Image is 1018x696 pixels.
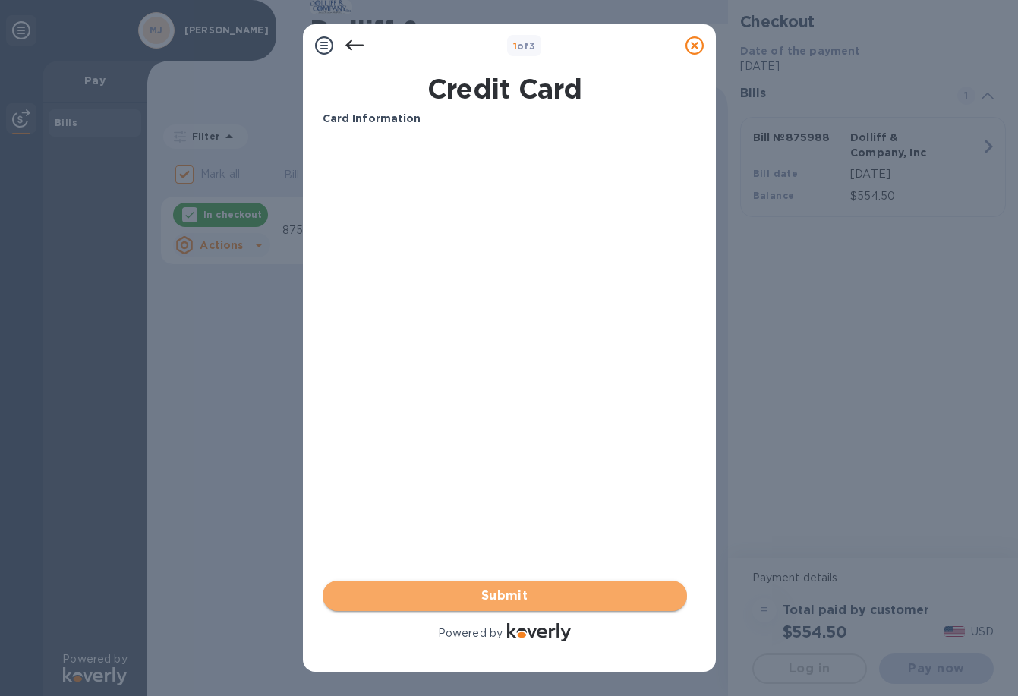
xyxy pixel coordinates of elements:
[438,625,503,641] p: Powered by
[317,73,693,105] h1: Credit Card
[513,40,536,52] b: of 3
[507,623,571,641] img: Logo
[323,581,687,611] button: Submit
[323,112,421,124] b: Card Information
[323,139,687,367] iframe: Your browser does not support iframes
[513,40,517,52] span: 1
[335,587,675,605] span: Submit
